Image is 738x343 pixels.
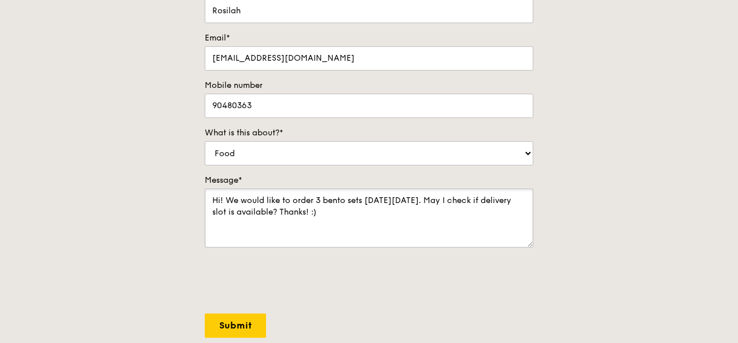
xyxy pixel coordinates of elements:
[205,175,533,186] label: Message*
[205,314,266,338] input: Submit
[205,259,381,304] iframe: reCAPTCHA
[205,32,533,44] label: Email*
[205,80,533,91] label: Mobile number
[205,127,533,139] label: What is this about?*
